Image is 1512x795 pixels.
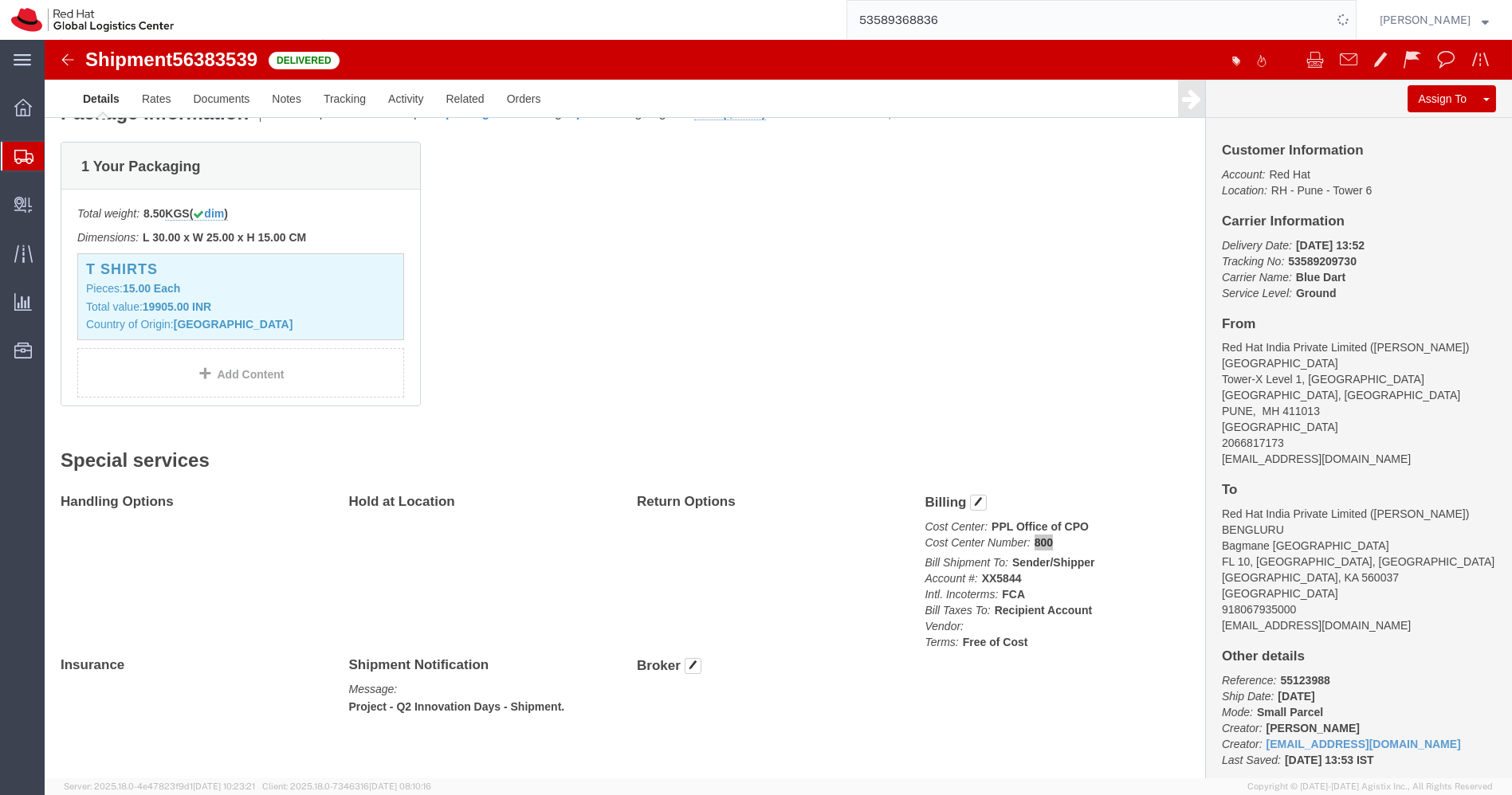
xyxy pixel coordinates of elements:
[11,8,174,32] img: logo
[1380,11,1471,29] span: Nilesh Shinde
[262,781,431,791] span: Client: 2025.18.0-7346316
[369,781,431,791] span: [DATE] 08:10:16
[64,781,255,791] span: Server: 2025.18.0-4e47823f9d1
[1247,780,1493,793] span: Copyright © [DATE]-[DATE] Agistix Inc., All Rights Reserved
[1379,10,1490,29] button: [PERSON_NAME]
[45,40,1512,778] iframe: FS Legacy Container
[193,781,255,791] span: [DATE] 10:23:21
[847,1,1332,39] input: Search for shipment number, reference number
